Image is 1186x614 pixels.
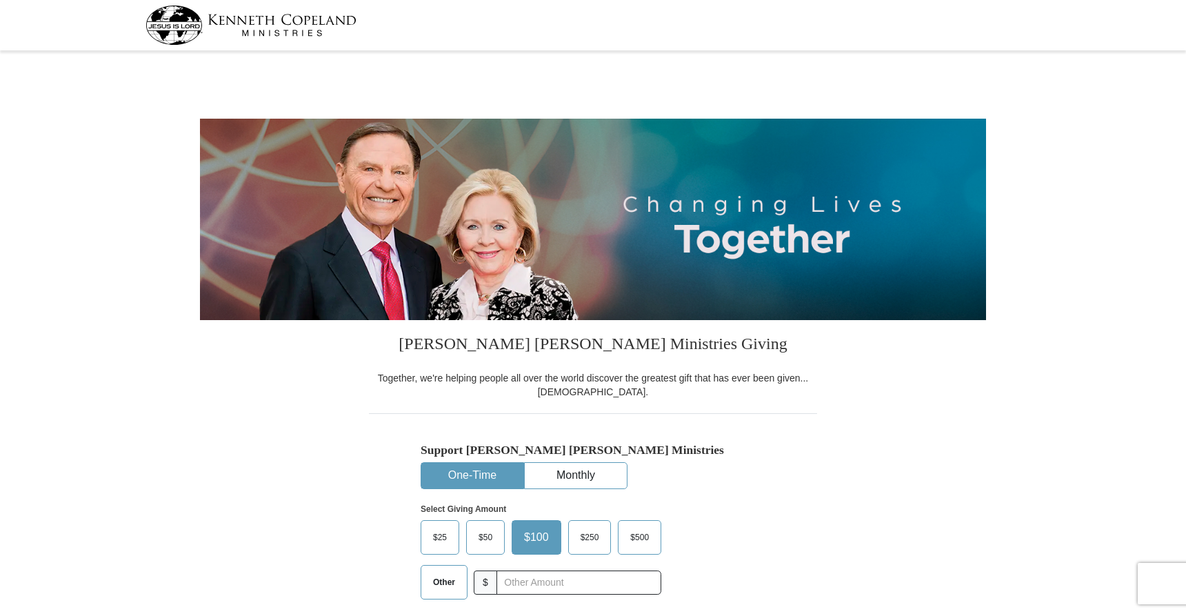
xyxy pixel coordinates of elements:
[426,527,454,548] span: $25
[474,571,497,595] span: $
[517,527,556,548] span: $100
[525,463,627,488] button: Monthly
[623,527,656,548] span: $500
[496,571,661,595] input: Other Amount
[574,527,606,548] span: $250
[369,320,817,371] h3: [PERSON_NAME] [PERSON_NAME] Ministries Giving
[145,6,356,45] img: kcm-header-logo.svg
[421,443,765,457] h5: Support [PERSON_NAME] [PERSON_NAME] Ministries
[421,463,523,488] button: One-Time
[426,572,462,593] span: Other
[369,371,817,399] div: Together, we're helping people all over the world discover the greatest gift that has ever been g...
[421,504,506,514] strong: Select Giving Amount
[472,527,499,548] span: $50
